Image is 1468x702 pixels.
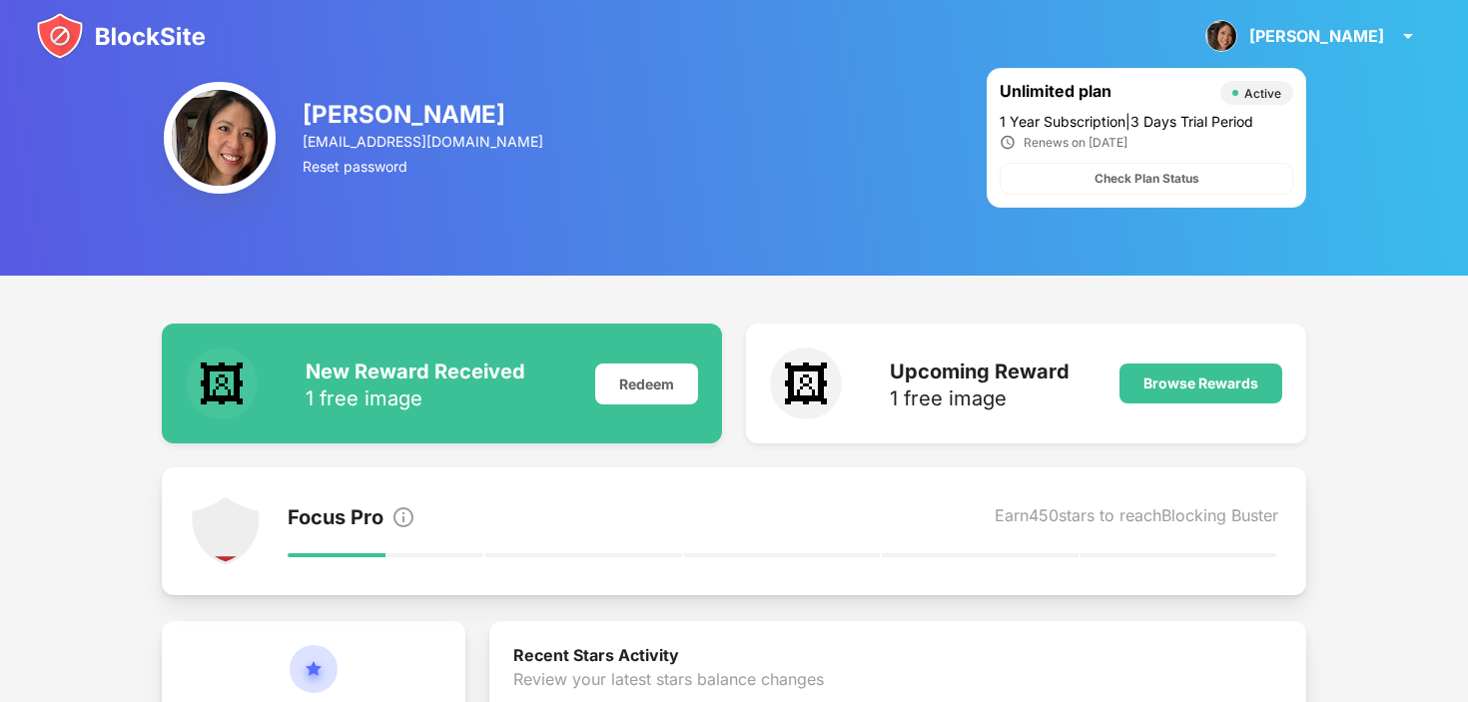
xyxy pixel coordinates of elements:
img: blocksite-icon.svg [36,12,206,60]
div: Redeem [595,363,698,404]
img: clock_ic.svg [1000,134,1016,151]
div: 1 Year Subscription | 3 Days Trial Period [1000,113,1293,130]
div: Active [1244,86,1281,101]
img: ACg8ocJQVk8zhuj0krhjdSrih12_o0aqRGbritCtQt9cMc4VqazWBpjMcg=s96-c [164,82,276,194]
div: Earn 450 stars to reach Blocking Buster [995,505,1278,533]
div: 🖼 [186,348,258,419]
div: [PERSON_NAME] [303,100,546,129]
div: [EMAIL_ADDRESS][DOMAIN_NAME] [303,133,546,150]
img: info.svg [391,505,415,529]
div: Reset password [303,158,546,175]
div: 1 free image [306,388,525,408]
div: Unlimited plan [1000,81,1210,105]
div: Browse Rewards [1143,375,1258,391]
div: New Reward Received [306,359,525,383]
div: Focus Pro [288,505,383,533]
img: points-level-1.svg [190,495,262,567]
div: Upcoming Reward [890,359,1070,383]
img: ACg8ocJQVk8zhuj0krhjdSrih12_o0aqRGbritCtQt9cMc4VqazWBpjMcg=s96-c [1205,20,1237,52]
div: 🖼 [770,348,842,419]
div: [PERSON_NAME] [1249,26,1384,46]
div: Renews on [DATE] [1024,135,1127,150]
div: 1 free image [890,388,1070,408]
div: Check Plan Status [1095,169,1199,189]
div: Recent Stars Activity [513,645,1282,669]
